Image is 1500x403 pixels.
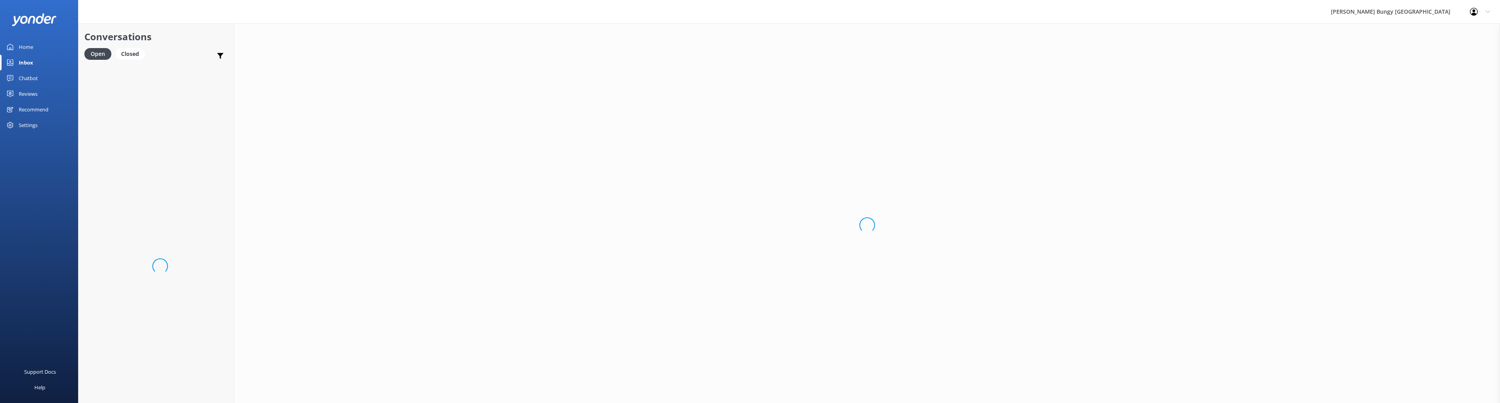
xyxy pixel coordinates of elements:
a: Closed [115,49,149,58]
div: Recommend [19,102,48,117]
h2: Conversations [84,29,228,44]
div: Help [34,380,45,395]
img: yonder-white-logo.png [12,13,57,26]
div: Home [19,39,33,55]
div: Support Docs [24,364,56,380]
div: Settings [19,117,37,133]
div: Open [84,48,111,60]
div: Inbox [19,55,33,70]
div: Closed [115,48,145,60]
div: Reviews [19,86,37,102]
a: Open [84,49,115,58]
div: Chatbot [19,70,38,86]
